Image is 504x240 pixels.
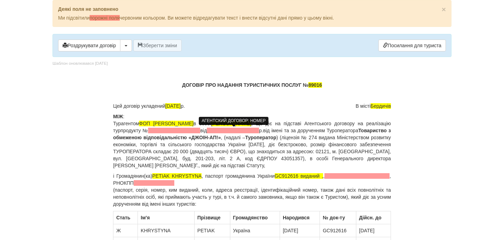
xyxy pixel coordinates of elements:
th: Дійсн. до [356,211,391,224]
button: Зберегти зміни [133,40,182,51]
td: Ж [113,224,138,237]
div: Шаблон оновлювався [DATE] [52,61,108,66]
th: Народився [280,211,320,224]
a: Посилання для туриста [378,40,446,51]
span: Цей договір укладений р. [113,103,185,110]
td: KHRYSTYNA [138,224,195,237]
th: Прiзвище [194,211,230,224]
p: : Турагентом в особі , що діє на підставі Агентського договору на реалізацію турпродукту № від р.... [113,113,391,169]
span: В місті [356,103,391,110]
th: Стать [113,211,138,224]
td: [DATE] [356,224,391,237]
button: Роздрукувати договір [58,40,120,51]
th: Громадянство [230,211,280,224]
b: Туроператор [245,135,276,140]
span: [DATE] [165,103,181,109]
td: GC912616 [320,224,356,237]
td: Україна [230,224,280,237]
span: порожні поля [90,15,120,21]
th: Ім'я [138,211,195,224]
td: [DATE] [280,224,320,237]
span: ФОП [PERSON_NAME] [139,121,194,126]
p: і Громадянин(ка) , паспорт громадянина України , , РНОКПП (паспорт, серія, номер, ким виданий, ко... [113,172,391,207]
span: Бердичів [371,103,391,109]
span: × [442,5,446,13]
span: GC912616 виданий , [275,173,323,179]
b: Товариство з обмеженою відповідальністю «ДЖОІН-АП!» [113,128,391,140]
td: PETIAK [194,224,230,237]
button: Close [442,6,446,13]
span: PETIAK KHRYSTYNA [152,173,202,179]
div: АГЕНТСКИЙ ДОГОВОР: НОМЕР [199,117,268,125]
b: ДОГОВІР ПРО НАДАННЯ ТУРИСТИЧНИХ ПОСЛУГ № [182,82,322,88]
b: МІЖ [113,114,123,119]
p: Ми підсвітили червоним кольором. Ви можете відредагувати текст і внести відсутні дані прямо у цьо... [58,14,446,21]
span: 89016 [308,82,322,88]
th: № док-ту [320,211,356,224]
p: Деякі поля не заповнено [58,6,446,13]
